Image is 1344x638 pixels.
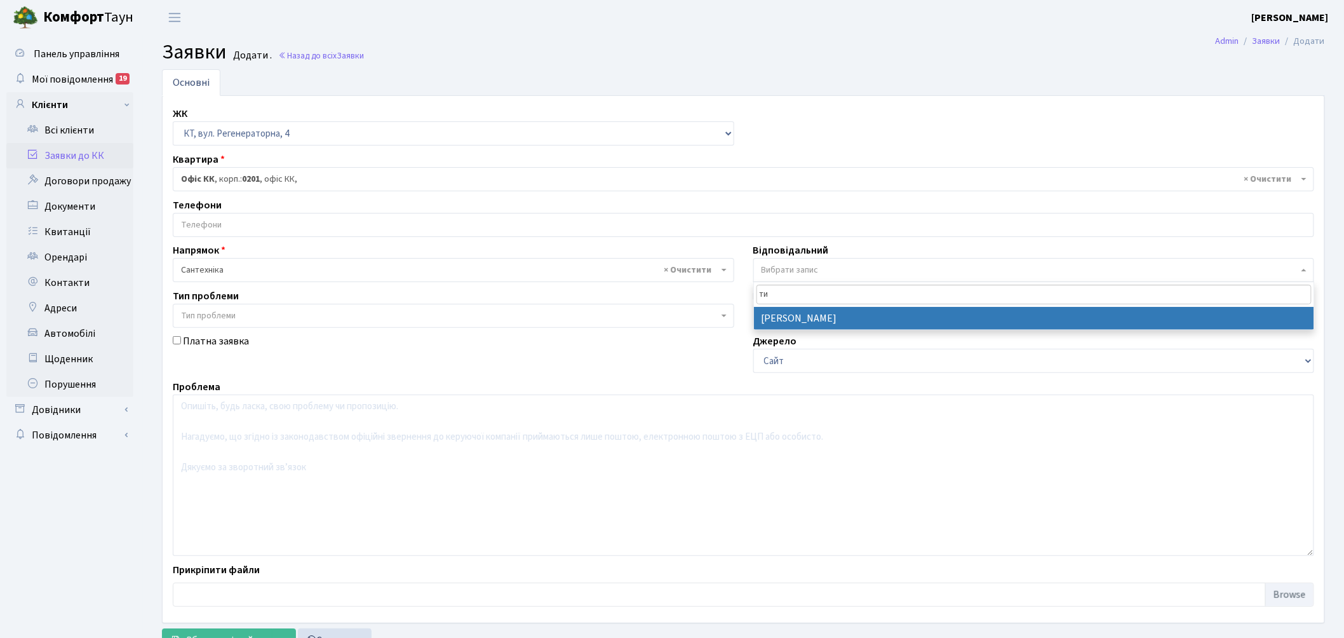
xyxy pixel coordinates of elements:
[13,5,38,31] img: logo.png
[6,245,133,270] a: Орендарі
[753,334,797,349] label: Джерело
[173,167,1314,191] span: <b>Офіс КК</b>, корп.: <b>0201</b>, офіс КК,
[337,50,364,62] span: Заявки
[664,264,712,276] span: Видалити всі елементи
[173,258,734,282] span: Сантехніка
[1280,34,1325,48] li: Додати
[1216,34,1239,48] a: Admin
[32,72,113,86] span: Мої повідомлення
[6,41,133,67] a: Панель управління
[162,37,227,67] span: Заявки
[6,118,133,143] a: Всі клієнти
[231,50,272,62] small: Додати .
[173,198,222,213] label: Телефони
[6,397,133,423] a: Довідники
[173,152,225,167] label: Квартира
[1252,10,1329,25] a: [PERSON_NAME]
[6,67,133,92] a: Мої повідомлення19
[6,219,133,245] a: Квитанції
[43,7,133,29] span: Таун
[6,295,133,321] a: Адреси
[754,307,1314,330] li: [PERSON_NAME]
[6,92,133,118] a: Клієнти
[753,243,829,258] label: Відповідальний
[278,50,364,62] a: Назад до всіхЗаявки
[173,379,220,395] label: Проблема
[173,214,1314,236] input: Телефони
[6,143,133,168] a: Заявки до КК
[173,106,187,121] label: ЖК
[1252,11,1329,25] b: [PERSON_NAME]
[43,7,104,27] b: Комфорт
[6,321,133,346] a: Автомобілі
[116,73,130,85] div: 19
[173,243,225,258] label: Напрямок
[6,168,133,194] a: Договори продажу
[6,270,133,295] a: Контакти
[34,47,119,61] span: Панель управління
[173,288,239,304] label: Тип проблеми
[162,69,220,96] a: Основні
[181,309,236,322] span: Тип проблеми
[181,173,215,186] b: Офіс КК
[159,7,191,28] button: Переключити навігацію
[6,194,133,219] a: Документи
[762,264,819,276] span: Вибрати запис
[1253,34,1280,48] a: Заявки
[1197,28,1344,55] nav: breadcrumb
[6,372,133,397] a: Порушення
[173,562,260,578] label: Прикріпити файли
[6,423,133,448] a: Повідомлення
[181,173,1298,186] span: <b>Офіс КК</b>, корп.: <b>0201</b>, офіс КК,
[242,173,260,186] b: 0201
[183,334,249,349] label: Платна заявка
[1244,173,1292,186] span: Видалити всі елементи
[181,264,718,276] span: Сантехніка
[6,346,133,372] a: Щоденник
